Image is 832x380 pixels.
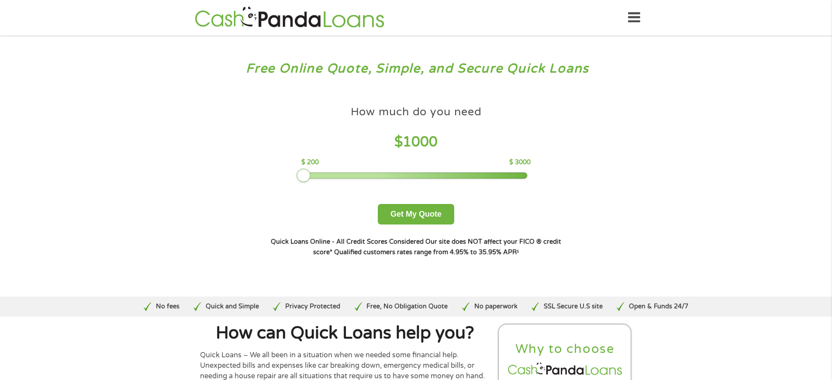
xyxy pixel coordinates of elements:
p: No paperwork [474,302,518,311]
strong: Qualified customers rates range from 4.95% to 35.95% APR¹ [334,249,519,256]
h3: Free Online Quote, Simple, and Secure Quick Loans [25,61,807,77]
p: $ 3000 [509,158,531,167]
strong: Our site does NOT affect your FICO ® credit score* [313,238,561,256]
p: SSL Secure U.S site [544,302,603,311]
h1: How can Quick Loans help you? [200,325,490,342]
p: No fees [156,302,180,311]
img: GetLoanNow Logo [192,5,387,30]
strong: Quick Loans Online - All Credit Scores Considered [271,238,424,245]
p: Open & Funds 24/7 [629,302,688,311]
h4: $ [301,133,531,151]
h2: Why to choose [506,341,624,357]
p: Quick and Simple [206,302,259,311]
p: Privacy Protected [285,302,340,311]
h4: How much do you need [351,105,482,119]
button: Get My Quote [378,204,454,225]
span: 1000 [403,134,438,150]
p: Free, No Obligation Quote [366,302,448,311]
p: $ 200 [301,158,319,167]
